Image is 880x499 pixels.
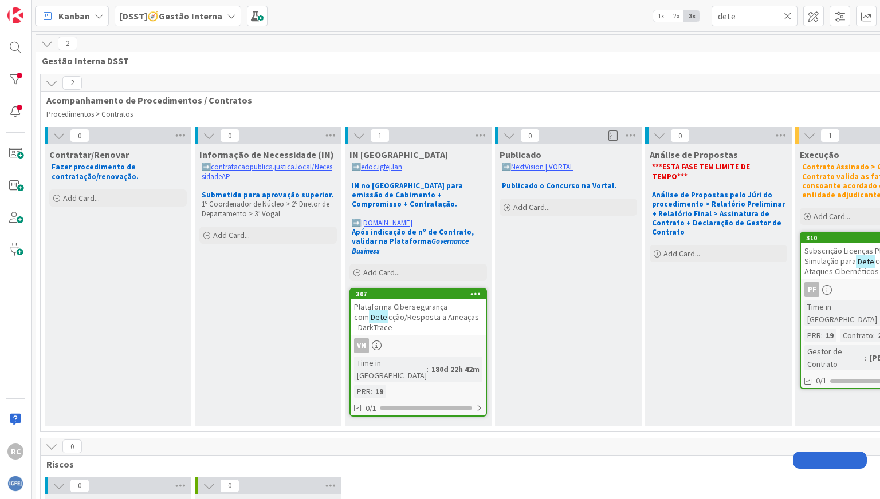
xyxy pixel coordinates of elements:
span: 2 [58,37,77,50]
em: Governance Business [352,236,470,255]
span: Add Card... [663,248,700,259]
strong: ***ESTA FASE TEM LIMITE DE TEMPO*** [652,162,752,181]
span: 0/1 [816,375,827,387]
span: : [873,329,875,342]
span: Execução [800,149,839,160]
p: ➡️ [352,163,485,172]
span: 0 [70,479,89,493]
span: Add Card... [363,267,400,278]
span: Contratar/Renovar [49,149,129,160]
span: 0 [220,479,239,493]
div: Gestor de Contrato [804,345,865,370]
a: edoc.igfej.lan [361,162,402,172]
span: 0 [220,129,239,142]
div: Contrato [840,329,873,342]
span: cção/Resposta a Ameaças - DarkTrace [354,312,479,332]
span: Add Card... [513,202,550,212]
div: PRR [804,329,821,342]
span: Add Card... [814,211,850,221]
span: : [865,351,866,364]
span: Informação de Necessidade (IN) [199,149,334,160]
a: 307Plataforma Cibersegurança comDetecção/Resposta a Ameaças - DarkTraceVNTime in [GEOGRAPHIC_DATA... [349,288,487,417]
p: ➡️ [352,219,485,228]
input: Quick Filter... [712,6,797,26]
b: [DSST]🧭Gestão Interna [120,10,222,22]
div: 307 [351,289,486,299]
div: 180d 22h 42m [429,363,482,375]
div: 307Plataforma Cibersegurança comDetecção/Resposta a Ameaças - DarkTrace [351,289,486,335]
strong: Análise de Propostas pelo Júri do procedimento > Relatório Preliminar + Relatório Final > Assinat... [652,190,787,237]
strong: Fazer procedimento de contratação/renovação. [52,162,139,181]
span: 1 [820,129,840,142]
mark: Dete [856,255,875,268]
div: 19 [372,385,386,398]
span: IN Aprovada [349,149,448,160]
strong: IN no [GEOGRAPHIC_DATA] para emissão de Cabimento + Compromisso + Contratação. [352,181,465,209]
span: 1x [653,10,669,22]
div: 307 [356,290,486,298]
div: VN [351,338,486,353]
span: 0 [70,129,89,142]
img: avatar [7,476,23,492]
span: 1 [370,129,390,142]
span: Análise de Propostas [650,149,738,160]
img: Visit kanbanzone.com [7,7,23,23]
mark: Dete [369,310,388,323]
span: Add Card... [63,193,100,203]
div: Time in [GEOGRAPHIC_DATA] [354,357,427,382]
a: [DOMAIN_NAME] [361,218,412,228]
span: 0/1 [366,402,376,414]
div: 19 [823,329,836,342]
strong: Após indicação de nº de Contrato, validar na Plataforma [352,227,476,256]
span: 3x [684,10,700,22]
div: RC [7,443,23,460]
div: PF [804,282,819,297]
span: 0 [62,439,82,453]
span: 2 [62,76,82,90]
p: ➡️ [202,163,335,181]
a: NextVision | VORTAL [511,162,573,172]
span: Add Card... [213,230,250,240]
span: 0 [670,129,690,142]
p: 1º Coordenador de Núcleo > 2º Diretor de Departamento > 3º Vogal [202,200,335,219]
span: Publicado [500,149,541,160]
span: : [371,385,372,398]
div: VN [354,338,369,353]
a: contratacaopublica.justica.local/NecessidadeAP [202,162,332,181]
span: Plataforma Cibersegurança com [354,302,447,322]
strong: Submetida para aprovação superior. [202,190,333,200]
p: ➡️ [502,163,635,172]
strong: Publicado o Concurso na Vortal. [502,181,616,191]
span: Kanban [58,9,90,23]
span: 2x [669,10,684,22]
span: 0 [520,129,540,142]
span: : [821,329,823,342]
div: PRR [354,385,371,398]
span: : [427,363,429,375]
